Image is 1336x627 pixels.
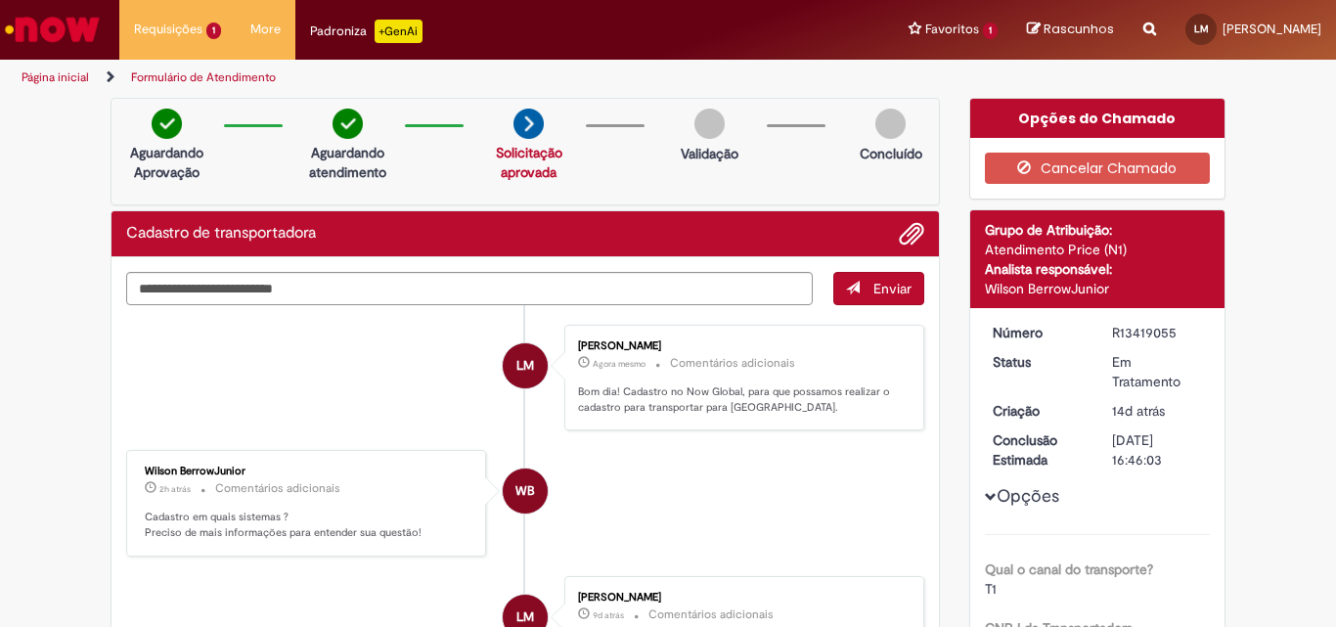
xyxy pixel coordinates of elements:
[593,609,624,621] time: 19/08/2025 22:26:38
[578,340,904,352] div: [PERSON_NAME]
[134,20,202,39] span: Requisições
[983,22,998,39] span: 1
[126,272,813,305] textarea: Digite sua mensagem aqui...
[593,609,624,621] span: 9d atrás
[310,20,423,43] div: Padroniza
[978,352,1098,372] dt: Status
[985,580,997,598] span: T1
[1027,21,1114,39] a: Rascunhos
[206,22,221,39] span: 1
[145,510,470,540] p: Cadastro em quais sistemas ? Preciso de mais informações para entender sua questão!
[159,483,191,495] time: 28/08/2025 09:43:43
[119,143,214,182] p: Aguardando Aprovação
[970,99,1225,138] div: Opções do Chamado
[1112,402,1165,420] time: 14/08/2025 17:51:29
[670,355,795,372] small: Comentários adicionais
[375,20,423,43] p: +GenAi
[152,109,182,139] img: check-circle-green.png
[131,69,276,85] a: Formulário de Atendimento
[1112,430,1203,470] div: [DATE] 16:46:03
[985,560,1153,578] b: Qual o canal do transporte?
[215,480,340,497] small: Comentários adicionais
[593,358,646,370] span: Agora mesmo
[593,358,646,370] time: 28/08/2025 11:38:12
[250,20,281,39] span: More
[1223,21,1321,37] span: [PERSON_NAME]
[978,401,1098,421] dt: Criação
[1112,401,1203,421] div: 14/08/2025 17:51:29
[496,144,562,181] a: Solicitação aprovada
[516,342,534,389] span: LM
[503,469,548,514] div: Wilson BerrowJunior
[694,109,725,139] img: img-circle-grey.png
[1112,352,1203,391] div: Em Tratamento
[925,20,979,39] span: Favoritos
[159,483,191,495] span: 2h atrás
[333,109,363,139] img: check-circle-green.png
[985,153,1211,184] button: Cancelar Chamado
[513,109,544,139] img: arrow-next.png
[681,144,738,163] p: Validação
[15,60,876,96] ul: Trilhas de página
[985,220,1211,240] div: Grupo de Atribuição:
[985,279,1211,298] div: Wilson BerrowJunior
[978,430,1098,470] dt: Conclusão Estimada
[978,323,1098,342] dt: Número
[899,221,924,246] button: Adicionar anexos
[985,240,1211,259] div: Atendimento Price (N1)
[1112,402,1165,420] span: 14d atrás
[22,69,89,85] a: Página inicial
[648,606,774,623] small: Comentários adicionais
[503,343,548,388] div: Luciana Marcelino Monteiro
[833,272,924,305] button: Enviar
[875,109,906,139] img: img-circle-grey.png
[1044,20,1114,38] span: Rascunhos
[860,144,922,163] p: Concluído
[1194,22,1209,35] span: LM
[873,280,912,297] span: Enviar
[300,143,395,182] p: Aguardando atendimento
[1112,323,1203,342] div: R13419055
[2,10,103,49] img: ServiceNow
[985,259,1211,279] div: Analista responsável:
[578,592,904,604] div: [PERSON_NAME]
[515,468,535,515] span: WB
[145,466,470,477] div: Wilson BerrowJunior
[126,225,316,243] h2: Cadastro de transportadora Histórico de tíquete
[578,384,904,415] p: Bom dia! Cadastro no Now Global, para que possamos realizar o cadastro para transportar para [GEO...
